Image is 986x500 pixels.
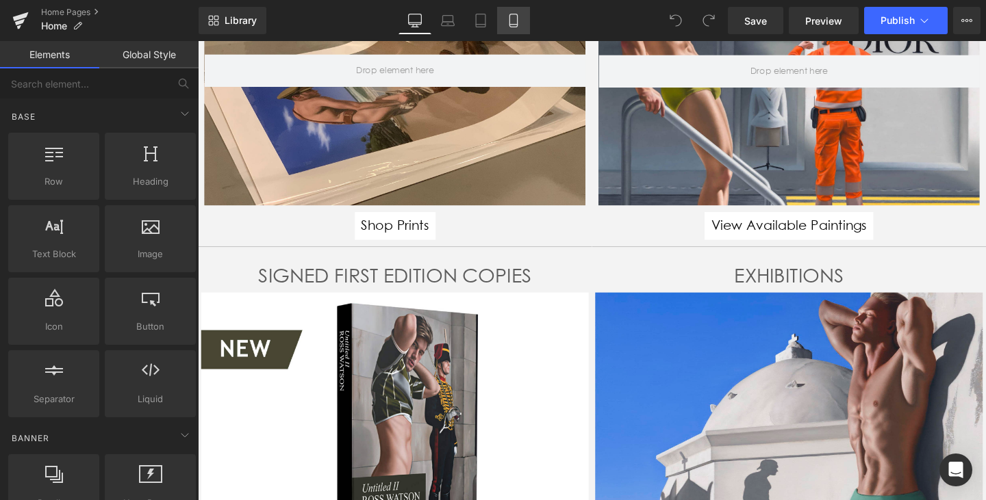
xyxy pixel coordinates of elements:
[225,14,257,27] span: Library
[399,7,431,34] a: Desktop
[109,392,192,406] span: Liquid
[41,21,67,31] span: Home
[99,41,199,68] a: Global Style
[414,230,829,264] h1: EXHIBITIONS
[172,183,243,205] span: Shop Prints
[431,7,464,34] a: Laptop
[497,7,530,34] a: Mobile
[805,14,842,28] span: Preview
[939,453,972,486] div: Open Intercom Messenger
[12,174,95,189] span: Row
[695,7,722,34] button: Redo
[464,7,497,34] a: Tablet
[12,247,95,261] span: Text Block
[109,319,192,334] span: Button
[199,7,266,34] a: New Library
[533,179,710,209] a: View Available Paintings
[864,7,948,34] button: Publish
[12,319,95,334] span: Icon
[953,7,981,34] button: More
[744,14,767,28] span: Save
[165,179,250,209] a: Shop Prints
[12,392,95,406] span: Separator
[41,7,199,18] a: Home Pages
[10,110,37,123] span: Base
[540,183,703,205] span: View Available Paintings
[881,15,915,26] span: Publish
[109,174,192,189] span: Heading
[10,432,51,445] span: Banner
[789,7,859,34] a: Preview
[662,7,690,34] button: Undo
[109,247,192,261] span: Image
